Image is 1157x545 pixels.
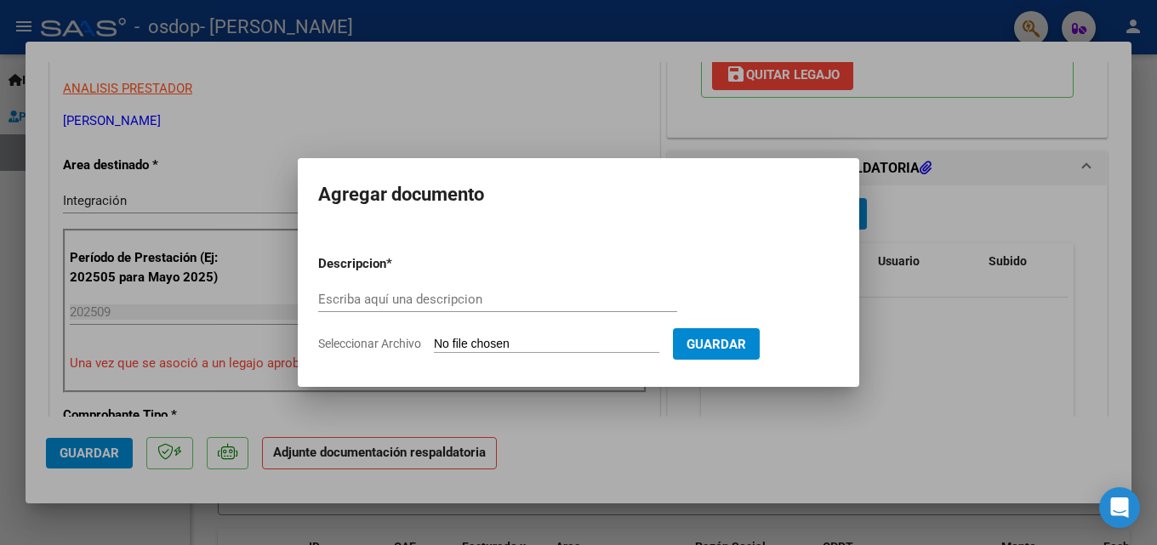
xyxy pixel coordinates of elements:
h2: Agregar documento [318,179,839,211]
button: Guardar [673,328,760,360]
p: Descripcion [318,254,475,274]
span: Seleccionar Archivo [318,337,421,350]
div: Open Intercom Messenger [1099,487,1140,528]
span: Guardar [687,337,746,352]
